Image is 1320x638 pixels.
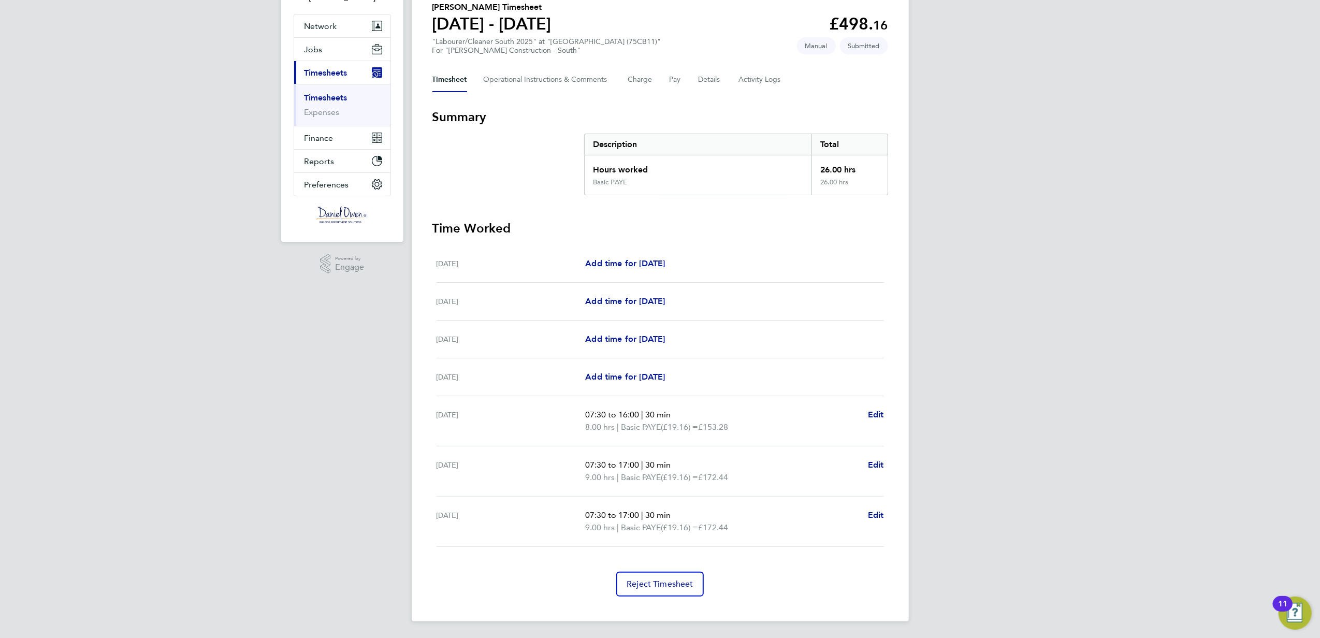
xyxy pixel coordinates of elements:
[585,296,665,306] span: Add time for [DATE]
[617,472,619,482] span: |
[437,295,586,308] div: [DATE]
[585,460,639,470] span: 07:30 to 17:00
[621,471,661,484] span: Basic PAYE
[584,134,888,195] div: Summary
[585,422,615,432] span: 8.00 hrs
[294,126,390,149] button: Finance
[811,134,887,155] div: Total
[811,178,887,195] div: 26.00 hrs
[641,460,643,470] span: |
[739,67,782,92] button: Activity Logs
[437,257,586,270] div: [DATE]
[316,207,368,223] img: danielowen-logo-retina.png
[437,333,586,345] div: [DATE]
[294,61,390,84] button: Timesheets
[661,523,698,532] span: (£19.16) =
[840,37,888,54] span: This timesheet is Submitted.
[335,254,364,263] span: Powered by
[294,173,390,196] button: Preferences
[432,13,552,34] h1: [DATE] - [DATE]
[641,510,643,520] span: |
[585,155,812,178] div: Hours worked
[585,410,639,419] span: 07:30 to 16:00
[432,37,661,55] div: "Labourer/Cleaner South 2025" at "[GEOGRAPHIC_DATA] (75CB11)"
[432,1,552,13] h2: [PERSON_NAME] Timesheet
[585,134,812,155] div: Description
[699,67,722,92] button: Details
[641,410,643,419] span: |
[585,295,665,308] a: Add time for [DATE]
[437,371,586,383] div: [DATE]
[617,422,619,432] span: |
[698,523,728,532] span: £172.44
[304,21,337,31] span: Network
[627,579,693,589] span: Reject Timesheet
[294,207,391,223] a: Go to home page
[628,67,653,92] button: Charge
[335,263,364,272] span: Engage
[868,510,884,520] span: Edit
[585,472,615,482] span: 9.00 hrs
[868,460,884,470] span: Edit
[1278,604,1287,617] div: 11
[698,422,728,432] span: £153.28
[585,372,665,382] span: Add time for [DATE]
[585,334,665,344] span: Add time for [DATE]
[437,459,586,484] div: [DATE]
[294,38,390,61] button: Jobs
[294,84,390,126] div: Timesheets
[432,67,467,92] button: Timesheet
[585,371,665,383] a: Add time for [DATE]
[868,409,884,421] a: Edit
[621,521,661,534] span: Basic PAYE
[585,523,615,532] span: 9.00 hrs
[645,510,671,520] span: 30 min
[304,156,335,166] span: Reports
[320,254,364,274] a: Powered byEngage
[797,37,836,54] span: This timesheet was manually created.
[621,421,661,433] span: Basic PAYE
[698,472,728,482] span: £172.44
[617,523,619,532] span: |
[1279,597,1312,630] button: Open Resource Center, 11 new notifications
[437,509,586,534] div: [DATE]
[304,68,347,78] span: Timesheets
[304,133,333,143] span: Finance
[304,93,347,103] a: Timesheets
[294,15,390,37] button: Network
[294,150,390,172] button: Reports
[670,67,682,92] button: Pay
[432,109,888,125] h3: Summary
[585,333,665,345] a: Add time for [DATE]
[874,18,888,33] span: 16
[304,180,349,190] span: Preferences
[437,409,586,433] div: [DATE]
[432,46,661,55] div: For "[PERSON_NAME] Construction - South"
[616,572,704,597] button: Reject Timesheet
[645,460,671,470] span: 30 min
[432,109,888,597] section: Timesheet
[585,257,665,270] a: Add time for [DATE]
[661,472,698,482] span: (£19.16) =
[304,107,340,117] a: Expenses
[811,155,887,178] div: 26.00 hrs
[868,509,884,521] a: Edit
[585,258,665,268] span: Add time for [DATE]
[432,220,888,237] h3: Time Worked
[585,510,639,520] span: 07:30 to 17:00
[868,410,884,419] span: Edit
[645,410,671,419] span: 30 min
[304,45,323,54] span: Jobs
[661,422,698,432] span: (£19.16) =
[830,14,888,34] app-decimal: £498.
[868,459,884,471] a: Edit
[484,67,612,92] button: Operational Instructions & Comments
[593,178,627,186] div: Basic PAYE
